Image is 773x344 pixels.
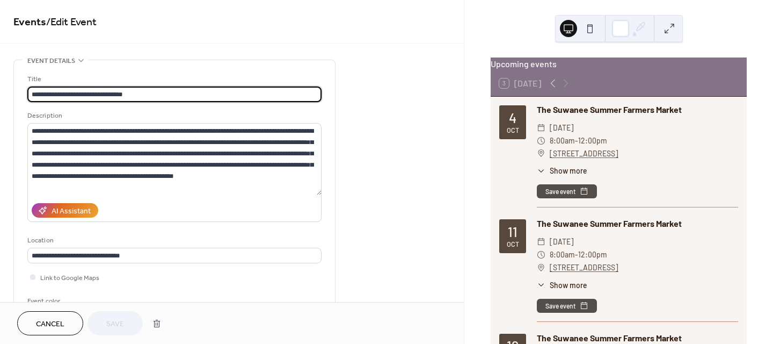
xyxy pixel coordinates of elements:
div: Oct [507,241,519,248]
div: Description [27,110,319,121]
span: 12:00pm [578,248,607,261]
div: ​ [537,147,545,160]
div: ​ [537,279,545,291]
div: ​ [537,165,545,176]
div: The Suwanee Summer Farmers Market [537,217,738,230]
span: - [575,134,578,147]
div: Location [27,235,319,246]
span: - [575,248,578,261]
div: ​ [537,134,545,147]
button: AI Assistant [32,203,98,218]
span: Show more [550,165,587,176]
a: Events [13,12,46,33]
span: Show more [550,279,587,291]
div: ​ [537,261,545,274]
span: Link to Google Maps [40,273,99,284]
span: [DATE] [550,121,574,134]
span: [DATE] [550,235,574,248]
div: Event color [27,296,108,307]
div: ​ [537,121,545,134]
a: [STREET_ADDRESS] [550,147,618,160]
div: 4 [509,111,516,125]
button: ​Show more [537,165,587,176]
span: / Edit Event [46,12,97,33]
div: The Suwanee Summer Farmers Market [537,103,738,116]
div: 11 [508,225,517,239]
span: 8:00am [550,248,575,261]
a: [STREET_ADDRESS] [550,261,618,274]
span: Cancel [36,319,64,330]
div: Title [27,74,319,85]
span: 8:00am [550,134,575,147]
span: 12:00pm [578,134,607,147]
button: ​Show more [537,279,587,291]
div: AI Assistant [52,206,91,217]
span: Event details [27,55,75,67]
div: Upcoming events [491,58,747,70]
button: Save event [537,299,597,313]
div: ​ [537,248,545,261]
div: ​ [537,235,545,248]
button: Cancel [17,311,83,335]
div: Oct [507,127,519,134]
button: Save event [537,184,597,198]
